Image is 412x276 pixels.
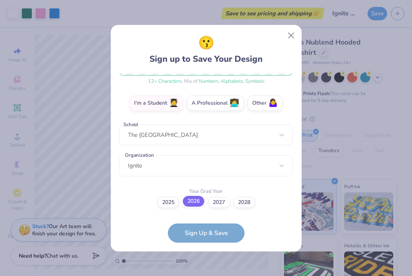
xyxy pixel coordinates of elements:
[230,99,239,107] span: 👩‍💻
[169,99,179,107] span: 🧑‍🎓
[198,33,214,53] span: 😗
[158,197,179,208] label: 2025
[183,196,204,207] label: 2026
[248,95,282,111] label: Other
[149,33,263,66] div: Sign up to Save Your Design
[221,78,243,85] span: Alphabets
[284,28,298,43] button: Close
[245,78,264,85] span: Symbols
[199,78,218,85] span: Numbers
[268,99,278,107] span: 🤷‍♀️
[123,152,155,159] label: Organization
[189,188,223,195] label: Your Grad Year
[187,95,244,111] label: A Professional
[208,197,230,208] label: 2027
[130,95,183,111] label: I'm a Student
[148,78,182,85] span: 12 + Characters
[233,197,255,208] label: 2028
[122,121,140,128] label: School
[119,78,293,85] div: , Mix of , ,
